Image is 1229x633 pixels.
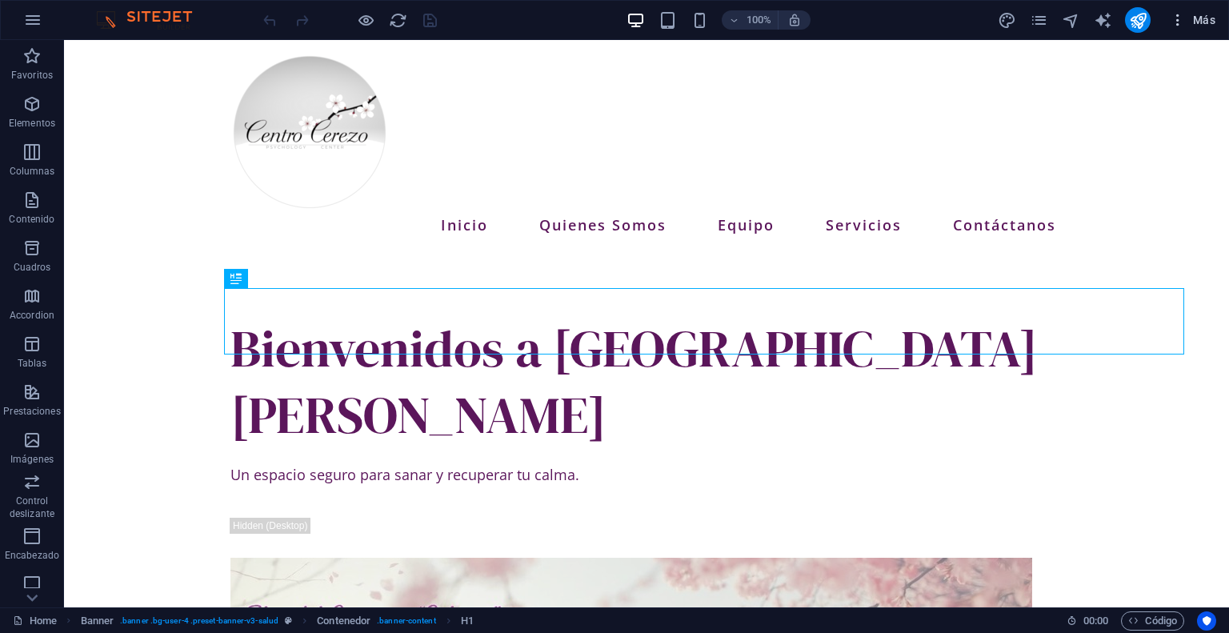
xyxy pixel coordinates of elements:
p: Elementos [9,117,55,130]
button: navigator [1061,10,1080,30]
span: Más [1170,12,1215,28]
button: Código [1121,611,1184,631]
i: Páginas (Ctrl+Alt+S) [1030,11,1048,30]
span: 00 00 [1083,611,1108,631]
p: Prestaciones [3,405,60,418]
span: . banner .bg-user-4 .preset-banner-v3-salud [120,611,278,631]
p: Contenido [9,213,54,226]
span: : [1095,615,1097,627]
span: . banner-content [377,611,435,631]
h6: 100% [746,10,771,30]
i: Este elemento es un preajuste personalizable [285,616,292,625]
button: reload [388,10,407,30]
i: Navegador [1062,11,1080,30]
i: Diseño (Ctrl+Alt+Y) [998,11,1016,30]
i: Volver a cargar página [389,11,407,30]
p: Accordion [10,309,54,322]
p: Columnas [10,165,55,178]
span: Código [1128,611,1177,631]
button: Más [1163,7,1222,33]
span: Haz clic para seleccionar y doble clic para editar [317,611,370,631]
p: Cuadros [14,261,51,274]
nav: breadcrumb [81,611,474,631]
p: Tablas [18,357,47,370]
button: Usercentrics [1197,611,1216,631]
button: design [997,10,1016,30]
h6: Tiempo de la sesión [1067,611,1109,631]
button: 100% [722,10,779,30]
img: Editor Logo [92,10,212,30]
button: publish [1125,7,1151,33]
button: pages [1029,10,1048,30]
button: text_generator [1093,10,1112,30]
p: Favoritos [11,69,53,82]
p: Encabezado [5,549,59,562]
p: Imágenes [10,453,54,466]
i: Al redimensionar, ajustar el nivel de zoom automáticamente para ajustarse al dispositivo elegido. [787,13,802,27]
span: Haz clic para seleccionar y doble clic para editar [461,611,474,631]
a: Haz clic para cancelar la selección y doble clic para abrir páginas [13,611,57,631]
span: Haz clic para seleccionar y doble clic para editar [81,611,114,631]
